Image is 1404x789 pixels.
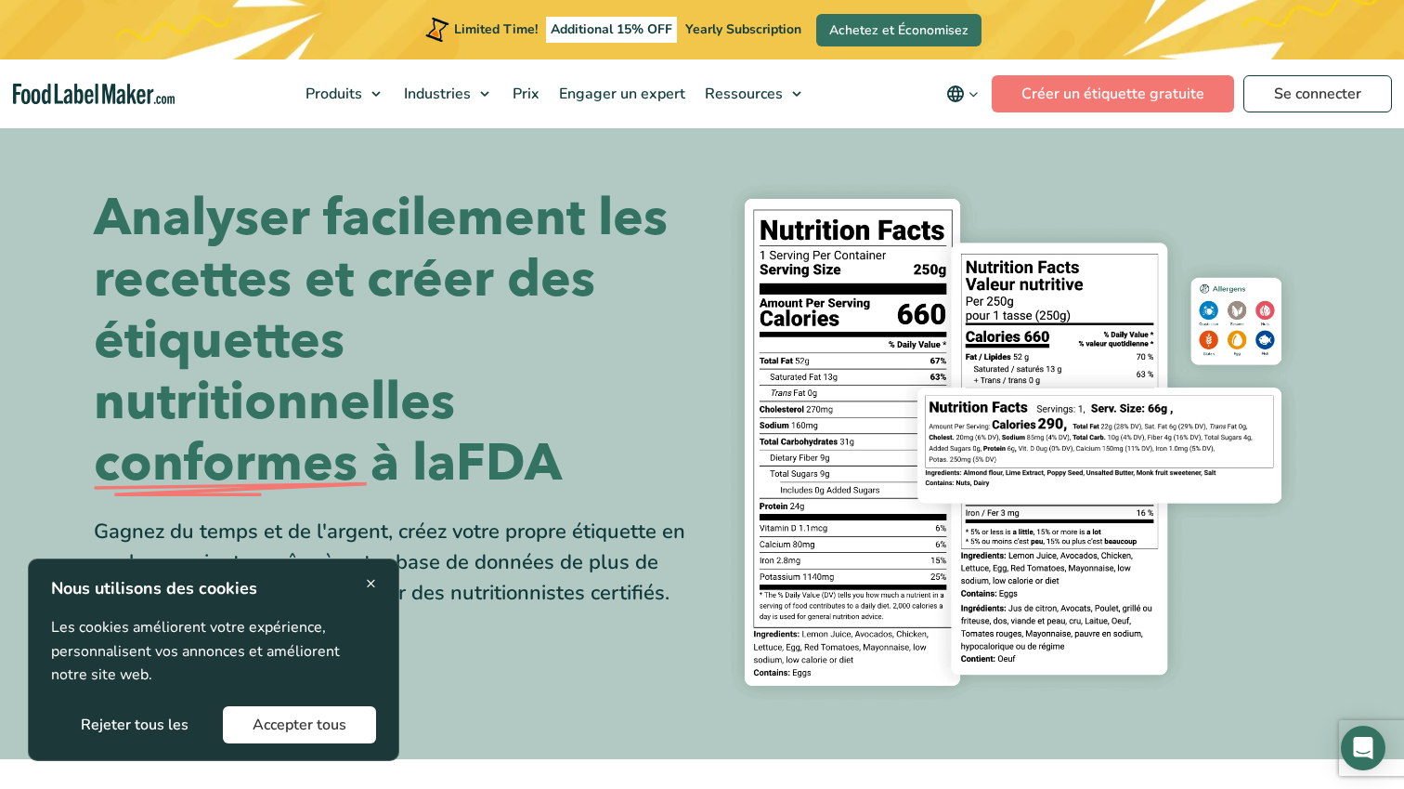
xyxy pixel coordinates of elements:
span: Yearly Subscription [685,20,801,38]
a: Engager un expert [550,59,691,128]
a: Industries [395,59,499,128]
span: × [366,571,376,596]
p: Les cookies améliorent votre expérience, personnalisent vos annonces et améliorent notre site web. [51,616,376,688]
a: Produits [296,59,390,128]
span: Produits [300,84,364,104]
span: Prix [507,84,541,104]
span: Limited Time! [454,20,538,38]
a: Achetez et Économisez [816,14,981,46]
strong: Nous utilisons des cookies [51,577,257,599]
div: Open Intercom Messenger [1341,726,1385,770]
span: Engager un expert [553,84,687,104]
a: Se connecter [1243,75,1392,112]
div: Gagnez du temps et de l'argent, créez votre propre étiquette en quelques minutes grâce à notre ba... [94,517,688,609]
span: Additional 15% OFF [546,17,677,43]
button: Rejeter tous les [51,706,218,743]
span: conformes à la [94,433,456,494]
a: Prix [503,59,545,128]
button: Accepter tous [223,706,376,743]
span: Ressources [699,84,785,104]
h1: Analyser facilement les recettes et créer des étiquettes nutritionnelles FDA [94,188,688,494]
a: Créer un étiquette gratuite [992,75,1234,112]
a: Ressources [695,59,811,128]
span: Industries [398,84,473,104]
